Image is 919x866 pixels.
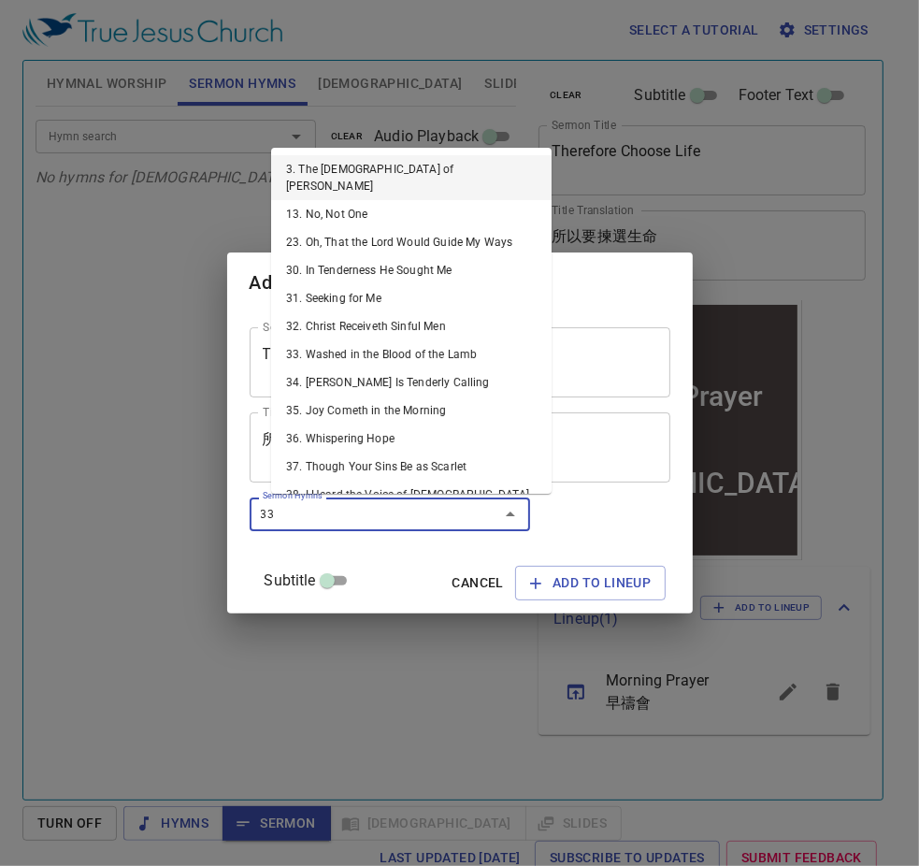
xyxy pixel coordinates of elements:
li: 31. Seeking for Me [271,284,552,312]
span: Cancel [452,571,504,595]
li: 38. I Heard the Voice of [DEMOGRAPHIC_DATA][PERSON_NAME] [271,481,552,526]
div: Morning Prayer [39,79,233,112]
textarea: Therefore Choose Life [263,345,657,381]
textarea: 所以要揀選生命 [263,430,657,466]
button: Close [497,501,524,527]
li: 3. The [DEMOGRAPHIC_DATA] of [PERSON_NAME] [271,155,552,200]
li: 23. Oh, That the Lord Would Guide My Ways [271,228,552,256]
li: 32. Christ Receiveth Sinful Men [271,312,552,340]
li: 34. [PERSON_NAME] Is Tenderly Calling [271,368,552,397]
li: 37. Though Your Sins Be as Scarlet [271,453,552,481]
span: Subtitle [265,570,316,592]
li: 13. No, Not One [271,200,552,228]
button: Cancel [445,566,511,600]
li: 36. Whispering Hope [271,425,552,453]
h2: Add to Lineup [250,267,670,297]
span: Add to Lineup [530,571,651,595]
li: 30. In Tenderness He Sought Me [271,256,552,284]
li: 35. Joy Cometh in the Morning [271,397,552,425]
li: 33. Washed in the Blood of the Lamb [271,340,552,368]
button: Add to Lineup [515,566,666,600]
